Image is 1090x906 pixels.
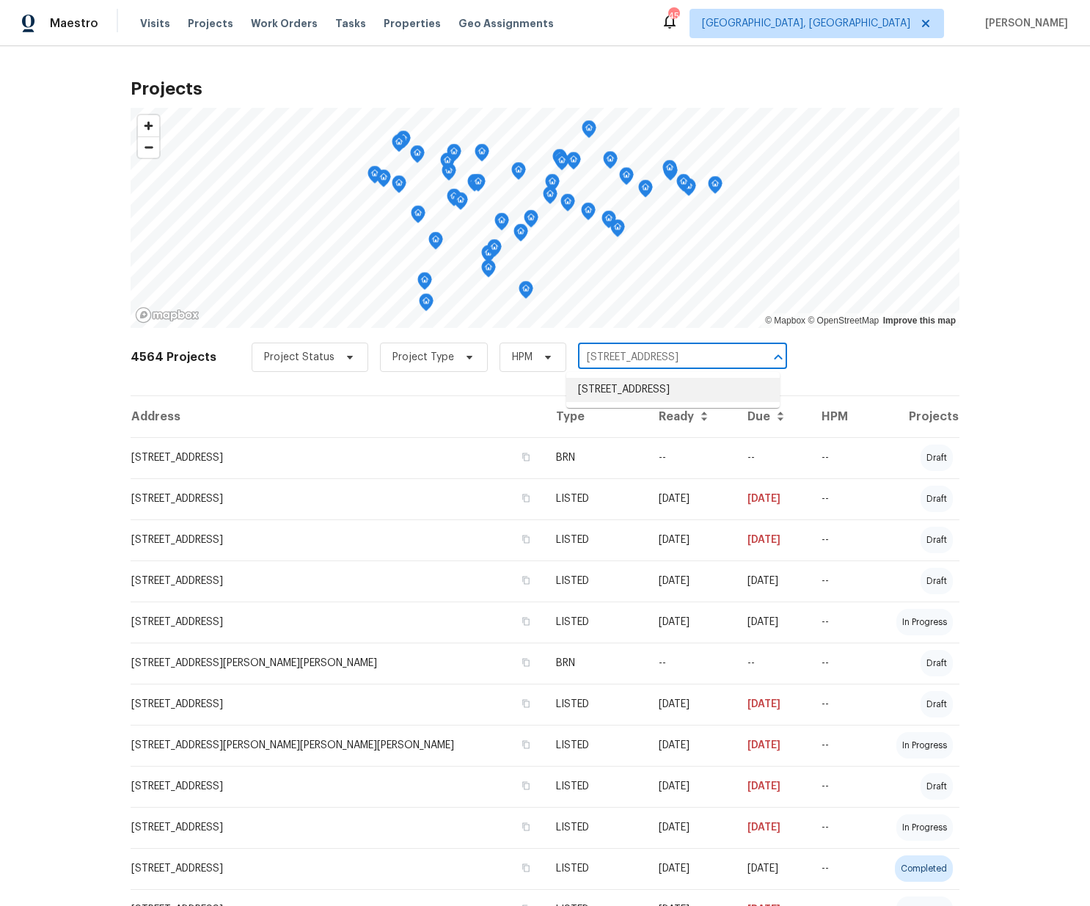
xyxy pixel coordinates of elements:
div: Map marker [708,176,723,199]
h2: 4564 Projects [131,350,216,365]
button: Copy Address [519,656,533,669]
span: [GEOGRAPHIC_DATA], [GEOGRAPHIC_DATA] [702,16,910,31]
div: draft [921,445,953,471]
td: [STREET_ADDRESS][PERSON_NAME][PERSON_NAME] [131,643,544,684]
div: Map marker [552,149,567,172]
div: Map marker [419,293,434,316]
span: Properties [384,16,441,31]
td: -- [810,725,869,766]
td: [STREET_ADDRESS] [131,684,544,725]
span: Project Type [392,350,454,365]
td: -- [810,560,869,602]
div: draft [921,486,953,512]
div: Map marker [392,175,406,198]
div: draft [921,691,953,717]
td: [DATE] [736,807,810,848]
div: Map marker [392,134,406,157]
div: Map marker [555,153,569,175]
span: Tasks [335,18,366,29]
li: [STREET_ADDRESS] [566,378,780,402]
td: -- [810,437,869,478]
div: Map marker [560,194,575,216]
div: Map marker [519,281,533,304]
span: Zoom in [138,115,159,136]
button: Zoom out [138,136,159,158]
td: LISTED [544,848,647,889]
div: Map marker [467,174,482,197]
button: Copy Address [519,574,533,587]
div: Map marker [638,180,653,202]
td: -- [736,643,810,684]
button: Copy Address [519,615,533,628]
td: -- [810,478,869,519]
span: Maestro [50,16,98,31]
span: Project Status [264,350,334,365]
div: Map marker [447,144,461,167]
button: Copy Address [519,533,533,546]
div: Map marker [543,186,557,209]
div: Map marker [603,151,618,174]
div: Map marker [582,120,596,143]
div: Map marker [619,167,634,190]
input: Search projects [578,346,746,369]
td: LISTED [544,766,647,807]
span: Zoom out [138,137,159,158]
td: -- [810,602,869,643]
td: [DATE] [647,478,736,519]
td: [DATE] [647,560,736,602]
div: Map marker [453,192,468,215]
div: Map marker [367,166,382,189]
td: [DATE] [736,766,810,807]
div: draft [921,650,953,676]
div: Map marker [545,174,560,197]
div: Map marker [662,160,677,183]
th: Ready [647,396,736,437]
div: draft [921,527,953,553]
td: [STREET_ADDRESS] [131,602,544,643]
td: [STREET_ADDRESS] [131,519,544,560]
td: -- [647,643,736,684]
td: [STREET_ADDRESS] [131,848,544,889]
button: Copy Address [519,861,533,874]
span: HPM [512,350,533,365]
div: in progress [896,609,953,635]
td: [DATE] [736,848,810,889]
td: [DATE] [647,807,736,848]
td: -- [810,643,869,684]
td: [DATE] [647,725,736,766]
div: draft [921,773,953,800]
div: Map marker [513,224,528,246]
div: Map marker [411,205,425,228]
div: Map marker [471,174,486,197]
td: [DATE] [736,602,810,643]
div: Map marker [676,174,691,197]
td: [DATE] [647,602,736,643]
a: Mapbox homepage [135,307,200,324]
th: Projects [869,396,959,437]
td: LISTED [544,807,647,848]
canvas: Map [131,108,959,328]
span: Geo Assignments [458,16,554,31]
td: -- [810,519,869,560]
td: LISTED [544,560,647,602]
button: Copy Address [519,492,533,505]
td: LISTED [544,519,647,560]
td: LISTED [544,478,647,519]
div: Map marker [610,219,625,242]
td: [DATE] [736,560,810,602]
td: [STREET_ADDRESS][PERSON_NAME][PERSON_NAME][PERSON_NAME] [131,725,544,766]
div: Map marker [494,213,509,235]
span: Visits [140,16,170,31]
td: -- [810,766,869,807]
td: [DATE] [736,478,810,519]
td: [STREET_ADDRESS] [131,766,544,807]
a: Improve this map [883,315,956,326]
div: draft [921,568,953,594]
td: [DATE] [647,519,736,560]
div: Map marker [376,169,391,192]
td: [STREET_ADDRESS] [131,437,544,478]
th: Address [131,396,544,437]
td: [DATE] [736,519,810,560]
div: Map marker [410,145,425,168]
div: Map marker [440,153,455,175]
